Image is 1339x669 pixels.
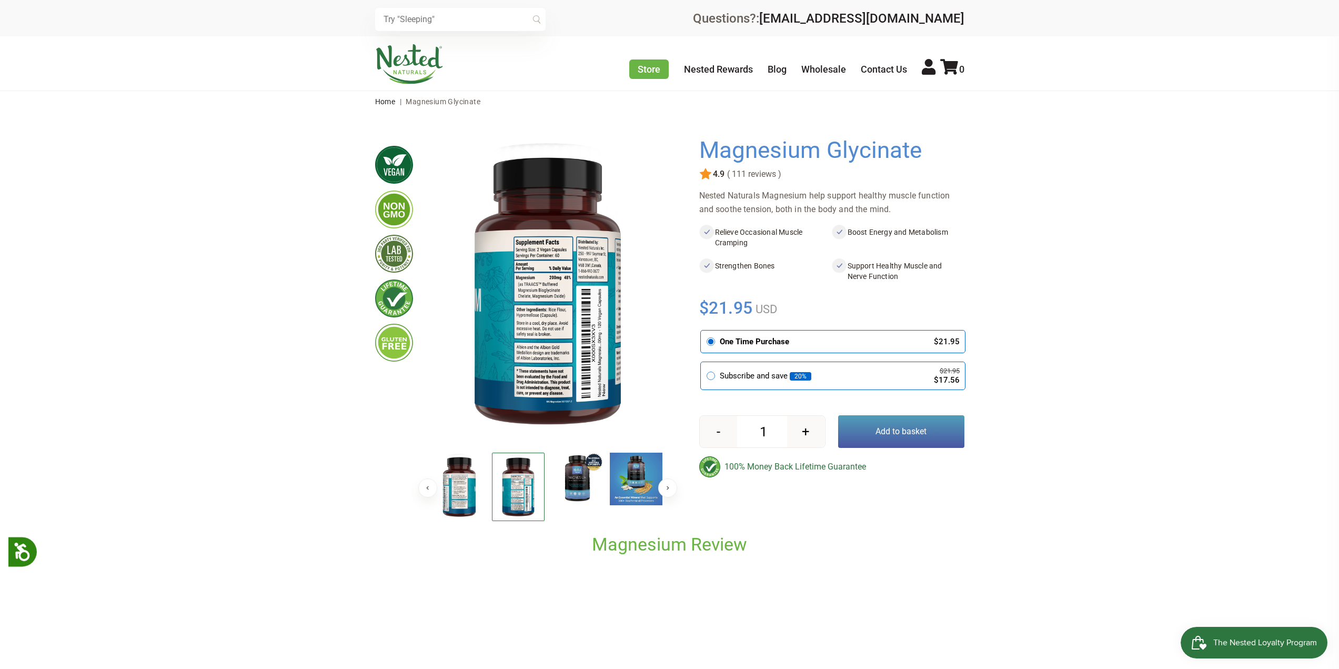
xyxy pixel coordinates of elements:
img: star.svg [699,168,712,181]
a: Wholesale [801,64,846,75]
img: Magnesium Glycinate [492,453,545,521]
img: Magnesium Glycinate [610,453,662,505]
img: Magnesium Glycinate [551,453,603,505]
button: Add to basket [838,415,964,448]
div: Nested Naturals Magnesium help support healthy muscle function and soothe tension, both in the bo... [699,189,964,216]
img: Nested Naturals [375,44,444,84]
a: 0 [940,64,964,75]
a: Nested Rewards [684,64,753,75]
button: - [700,416,737,447]
iframe: Button to open loyalty program pop-up [1181,627,1328,658]
img: badge-lifetimeguarantee-color.svg [699,456,720,477]
button: Previous [418,478,437,497]
img: gmofree [375,191,413,228]
input: Try "Sleeping" [375,8,546,31]
a: Blog [768,64,787,75]
button: + [787,416,824,447]
img: glutenfree [375,324,413,362]
button: Next [658,478,677,497]
div: 100% Money Back Lifetime Guarantee [699,456,964,477]
li: Support Healthy Muscle and Nerve Function [832,258,964,284]
a: Store [629,59,669,79]
img: thirdpartytested [375,235,413,273]
h1: Magnesium Glycinate [699,137,959,164]
span: | [397,97,404,106]
nav: breadcrumbs [375,91,964,112]
h2: Magnesium Review [433,533,907,556]
span: USD [753,303,777,316]
span: 0 [959,64,964,75]
a: Contact Us [861,64,907,75]
img: lifetimeguarantee [375,279,413,317]
img: Magnesium Glycinate [433,453,486,521]
div: Questions?: [693,12,964,25]
a: [EMAIL_ADDRESS][DOMAIN_NAME] [759,11,964,26]
span: ( 111 reviews ) [724,169,781,179]
span: 4.9 [712,169,724,179]
li: Boost Energy and Metabolism [832,225,964,250]
li: Strengthen Bones [699,258,832,284]
a: Home [375,97,396,106]
li: Relieve Occasional Muscle Cramping [699,225,832,250]
img: Magnesium Glycinate [430,137,666,444]
span: $21.95 [699,296,753,319]
img: vegan [375,146,413,184]
span: Magnesium Glycinate [406,97,480,106]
